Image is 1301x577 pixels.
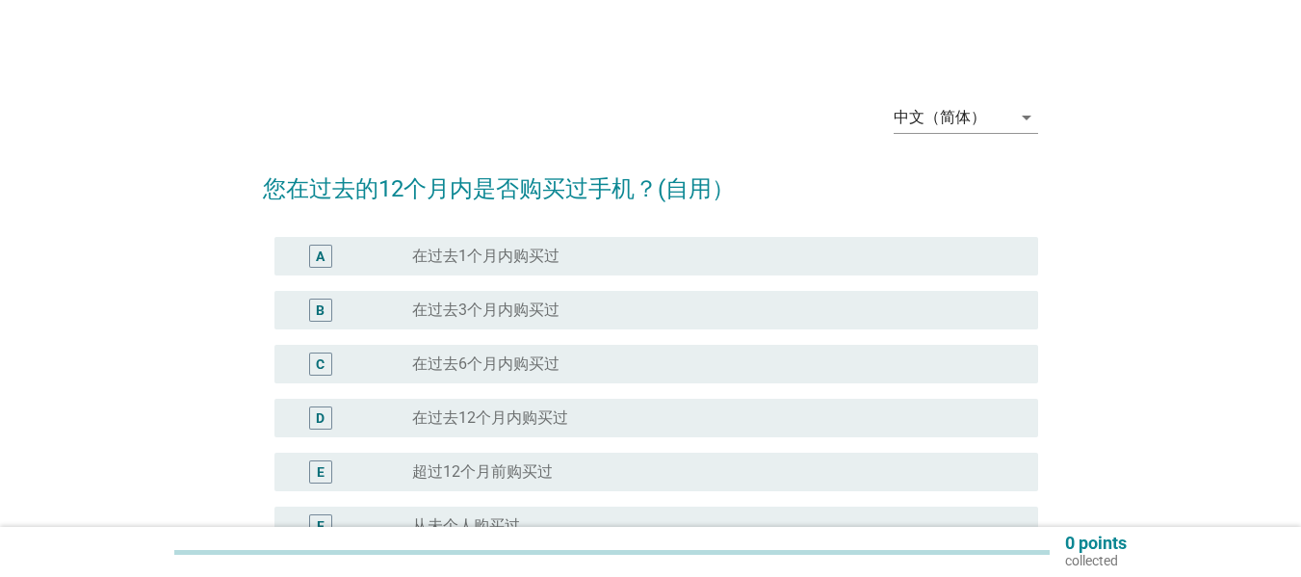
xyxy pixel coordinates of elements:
div: C [316,354,325,375]
h2: 您在过去的12个月内是否购买过手机？(自用） [263,152,1038,206]
label: 在过去1个月内购买过 [412,247,559,266]
div: E [317,462,325,483]
label: 在过去3个月内购买过 [412,301,559,320]
div: B [316,301,325,321]
div: A [316,247,325,267]
p: collected [1065,552,1127,569]
label: 从未个人购买过 [412,516,520,536]
label: 在过去6个月内购买过 [412,354,559,374]
i: arrow_drop_down [1015,106,1038,129]
p: 0 points [1065,535,1127,552]
label: 超过12个月前购买过 [412,462,553,482]
div: D [316,408,325,429]
div: 中文（简体） [894,109,986,126]
label: 在过去12个月内购买过 [412,408,568,428]
div: F [317,516,325,537]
